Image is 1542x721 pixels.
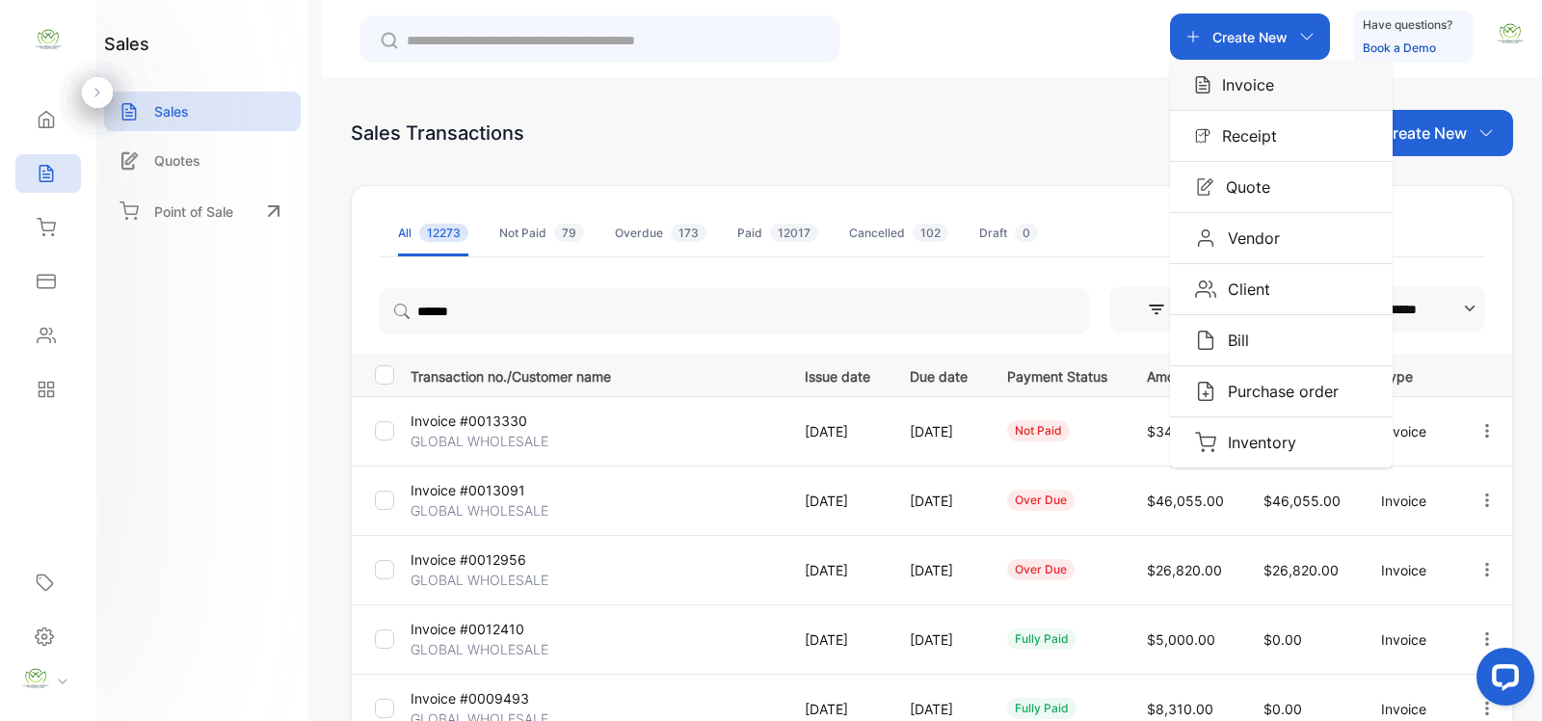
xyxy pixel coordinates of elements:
p: GLOBAL WHOLESALE [411,570,548,590]
span: 102 [913,224,948,242]
button: avatar [1496,13,1525,60]
p: Invoice [1210,73,1274,96]
p: Point of Sale [154,201,233,222]
p: Invoice [1381,560,1438,580]
p: Amount [1147,362,1224,387]
p: Invoice [1381,421,1438,441]
img: avatar [1496,19,1525,48]
p: Bill [1216,329,1249,352]
p: Issue date [805,362,870,387]
p: Quote [1214,175,1270,199]
img: Icon [1195,381,1216,402]
span: 0 [1015,224,1038,242]
h1: sales [104,31,149,57]
p: GLOBAL WHOLESALE [411,431,548,451]
p: Quotes [154,150,200,171]
img: Icon [1195,279,1216,300]
span: $5,000.00 [1147,631,1215,648]
p: Create New [1212,27,1288,47]
a: Quotes [104,141,301,180]
span: $0.00 [1263,631,1302,648]
div: over due [1007,559,1075,580]
div: Paid [737,225,818,242]
button: Create New [1362,110,1513,156]
p: GLOBAL WHOLESALE [411,500,548,521]
p: Payment Status [1007,362,1107,387]
p: [DATE] [910,629,968,650]
span: 12273 [419,224,468,242]
div: Not Paid [499,225,584,242]
p: Have questions? [1363,15,1452,35]
span: $46,055.00 [1263,493,1341,509]
p: Vendor [1216,227,1280,250]
p: [DATE] [910,421,968,441]
span: $26,820.00 [1263,562,1339,578]
img: logo [34,25,63,54]
p: Invoice #0013091 [411,480,534,500]
a: Sales [104,92,301,131]
p: Receipt [1210,124,1277,147]
img: profile [21,664,50,693]
div: over due [1007,490,1075,511]
img: Icon [1195,177,1214,197]
button: Create NewIconInvoiceIconReceiptIconQuoteIconVendorIconClientIconBillIconPurchase orderIconInventory [1170,13,1330,60]
p: Create New [1381,121,1467,145]
div: Sales Transactions [351,119,524,147]
div: Overdue [615,225,706,242]
div: All [398,225,468,242]
div: Draft [979,225,1038,242]
p: Purchase order [1216,380,1339,403]
p: [DATE] [805,629,870,650]
p: Transaction no./Customer name [411,362,781,387]
a: Point of Sale [104,190,301,232]
p: [DATE] [805,421,870,441]
p: [DATE] [805,699,870,719]
span: 173 [671,224,706,242]
img: Icon [1195,75,1210,94]
span: $0.00 [1263,701,1302,717]
p: Inventory [1216,431,1296,454]
p: [DATE] [805,491,870,511]
p: Invoice [1381,491,1438,511]
span: $34,200.00 [1147,423,1223,440]
p: Client [1216,278,1270,301]
p: [DATE] [910,699,968,719]
span: 12017 [770,224,818,242]
span: 79 [554,224,584,242]
span: $26,820.00 [1147,562,1222,578]
p: [DATE] [805,560,870,580]
img: Icon [1195,432,1216,453]
div: fully paid [1007,628,1077,650]
p: Invoice #0009493 [411,688,534,708]
p: Due date [910,362,968,387]
div: Cancelled [849,225,948,242]
p: Type [1381,362,1438,387]
p: [DATE] [910,560,968,580]
span: $46,055.00 [1147,493,1224,509]
p: Invoice #0013330 [411,411,534,431]
iframe: LiveChat chat widget [1461,640,1542,721]
span: $8,310.00 [1147,701,1213,717]
p: Sales [154,101,189,121]
div: not paid [1007,420,1070,441]
div: fully paid [1007,698,1077,719]
p: GLOBAL WHOLESALE [411,639,548,659]
img: Icon [1195,128,1210,144]
p: Invoice #0012410 [411,619,534,639]
img: Icon [1195,227,1216,249]
p: [DATE] [910,491,968,511]
p: Invoice [1381,699,1438,719]
img: Icon [1195,330,1216,351]
p: Invoice [1381,629,1438,650]
a: Book a Demo [1363,40,1436,55]
p: Invoice #0012956 [411,549,534,570]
